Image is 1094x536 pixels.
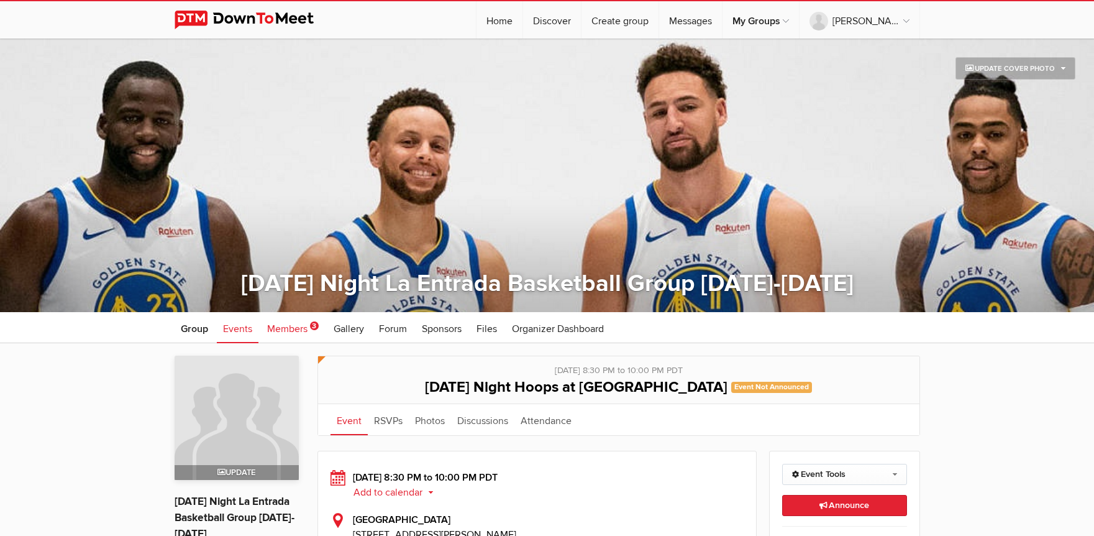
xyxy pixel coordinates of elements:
a: RSVPs [368,404,409,435]
div: [DATE] 8:30 PM to 10:00 PM PDT [330,470,744,500]
span: Organizer Dashboard [512,323,604,335]
a: My Groups [722,1,799,39]
img: Thursday Night La Entrada Basketball Group 2025-2026 [175,356,299,480]
a: Sponsors [416,312,468,343]
span: 3 [310,321,319,330]
a: [PERSON_NAME] [800,1,919,39]
a: Members 3 [261,312,325,343]
b: [GEOGRAPHIC_DATA] [353,514,450,526]
a: Create group [581,1,659,39]
span: Update [217,468,255,478]
a: Gallery [327,312,370,343]
a: Event Tools [782,464,907,485]
a: Files [470,312,503,343]
div: [DATE] 8:30 PM to 10:00 PM PDT [330,356,907,377]
a: [DATE] Night La Entrada Basketball Group [DATE]-[DATE] [241,269,854,298]
span: Announce [819,500,869,511]
a: Events [217,312,258,343]
a: Announce [782,495,907,516]
a: Discover [523,1,581,39]
span: Members [267,323,308,335]
a: Update [175,356,299,480]
span: Events [223,323,252,335]
a: Attendance [514,404,578,435]
span: [DATE] Night Hoops at [GEOGRAPHIC_DATA] [425,378,727,396]
a: Forum [373,312,413,343]
span: Group [181,323,208,335]
span: Files [476,323,497,335]
a: Organizer Dashboard [506,312,610,343]
span: Gallery [334,323,364,335]
a: Update Cover Photo [955,57,1075,80]
span: Event Not Announced [731,382,812,392]
a: Home [476,1,522,39]
a: Group [175,312,214,343]
button: Add to calendar [353,487,443,498]
a: Messages [659,1,722,39]
a: Discussions [451,404,514,435]
img: DownToMeet [175,11,333,29]
a: Photos [409,404,451,435]
span: Sponsors [422,323,462,335]
a: Event [330,404,368,435]
span: Forum [379,323,407,335]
